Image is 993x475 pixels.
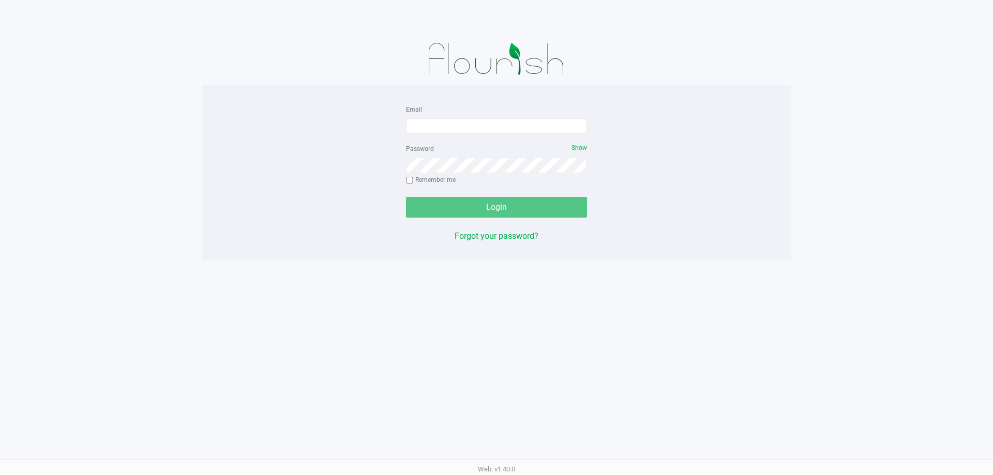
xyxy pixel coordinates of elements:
button: Forgot your password? [455,230,538,242]
span: Web: v1.40.0 [478,465,515,473]
label: Email [406,105,422,114]
label: Remember me [406,175,456,185]
span: Show [571,144,587,151]
label: Password [406,144,434,154]
input: Remember me [406,177,413,184]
